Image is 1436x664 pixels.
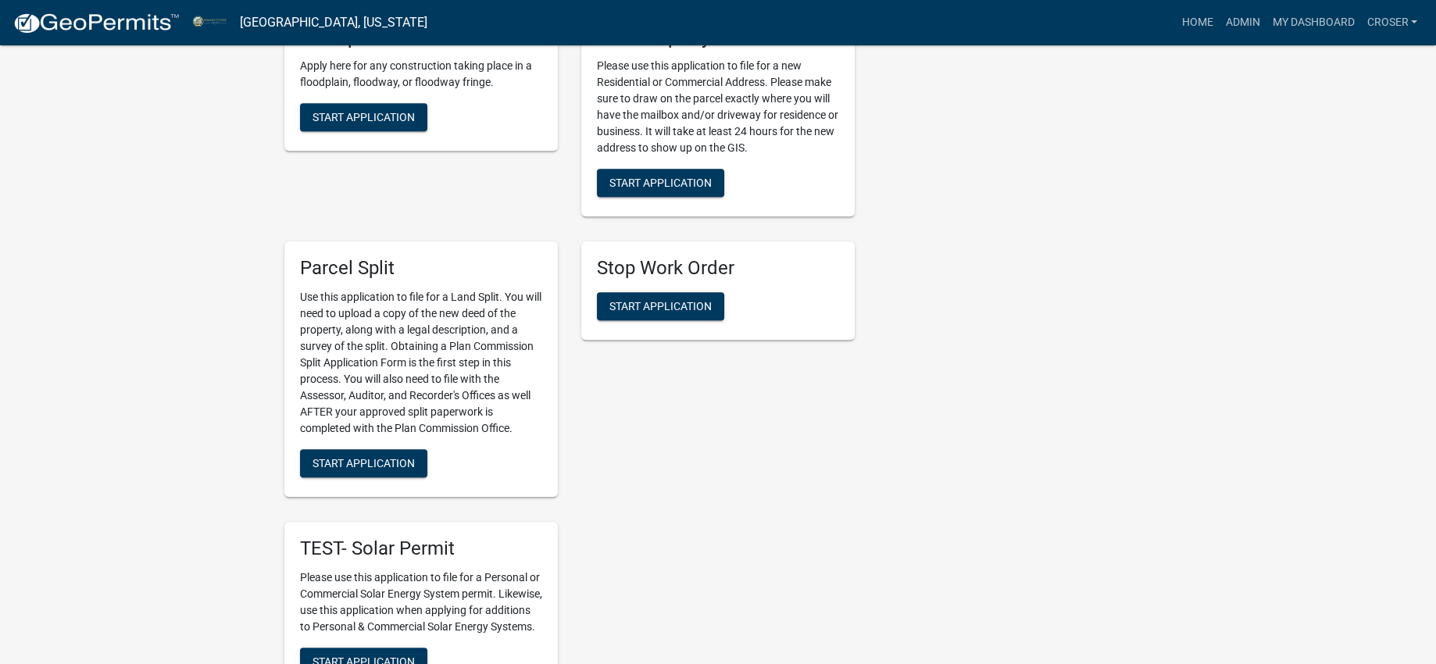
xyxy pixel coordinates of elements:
[1175,8,1219,37] a: Home
[597,292,724,320] button: Start Application
[300,257,542,280] h5: Parcel Split
[300,537,542,560] h5: TEST- Solar Permit
[597,58,839,156] p: Please use this application to file for a new Residential or Commercial Address. Please make sure...
[313,111,415,123] span: Start Application
[240,9,427,36] a: [GEOGRAPHIC_DATA], [US_STATE]
[192,12,227,33] img: Miami County, Indiana
[300,289,542,437] p: Use this application to file for a Land Split. You will need to upload a copy of the new deed of ...
[300,103,427,131] button: Start Application
[597,257,839,280] h5: Stop Work Order
[300,58,542,91] p: Apply here for any construction taking place in a floodplain, floodway, or floodway fringe.
[300,449,427,477] button: Start Application
[609,300,712,312] span: Start Application
[597,169,724,197] button: Start Application
[1219,8,1266,37] a: Admin
[313,457,415,469] span: Start Application
[609,177,712,189] span: Start Application
[1360,8,1423,37] a: croser
[300,569,542,635] p: Please use this application to file for a Personal or Commercial Solar Energy System permit. Like...
[1266,8,1360,37] a: My Dashboard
